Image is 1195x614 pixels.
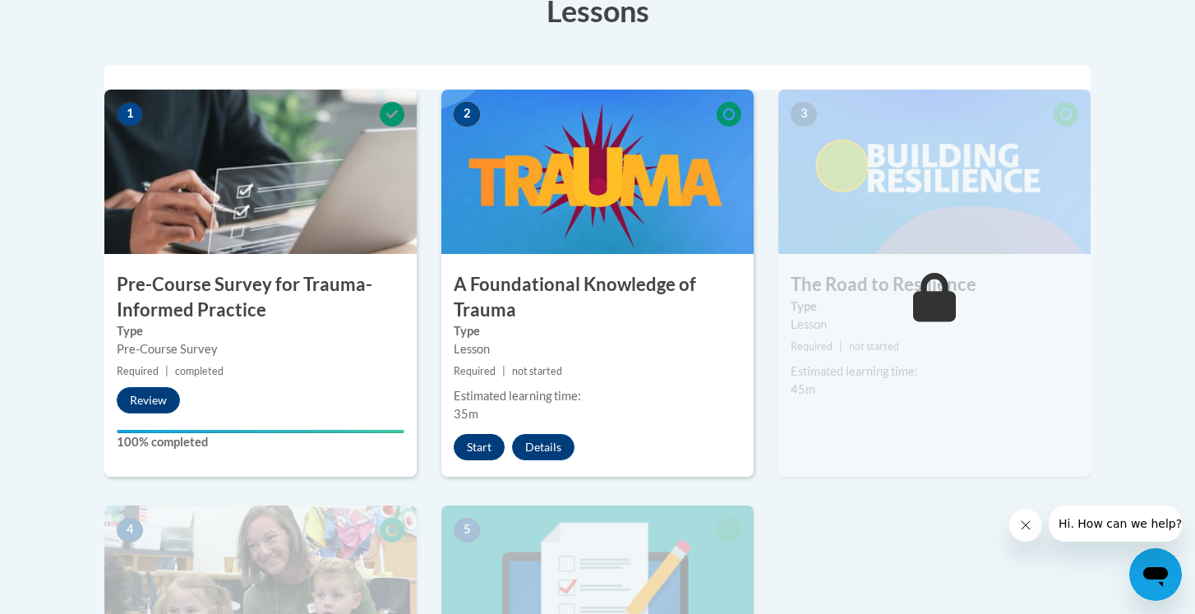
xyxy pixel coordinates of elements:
button: Review [117,387,180,413]
div: Pre-Course Survey [117,340,404,358]
span: 5 [454,518,480,542]
span: Required [454,365,496,377]
span: 45m [791,382,815,396]
label: Type [454,322,741,340]
label: Type [791,298,1078,316]
label: 100% completed [117,433,404,451]
span: 4 [117,518,143,542]
button: Start [454,434,505,460]
div: Your progress [117,430,404,433]
img: Course Image [778,90,1091,254]
h3: The Road to Resilience [778,272,1091,298]
span: 35m [454,407,478,421]
div: Lesson [791,316,1078,334]
div: Estimated learning time: [454,387,741,405]
span: | [839,340,842,353]
span: 1 [117,102,143,127]
iframe: Button to launch messaging window [1129,548,1182,601]
label: Type [117,322,404,340]
span: Required [117,365,159,377]
h3: Pre-Course Survey for Trauma-Informed Practice [104,272,417,323]
span: | [502,365,505,377]
img: Course Image [104,90,417,254]
span: not started [849,340,899,353]
div: Estimated learning time: [791,362,1078,381]
span: Required [791,340,833,353]
h3: A Foundational Knowledge of Trauma [441,272,754,323]
span: 3 [791,102,817,127]
button: Details [512,434,574,460]
img: Course Image [441,90,754,254]
span: completed [175,365,224,377]
span: 2 [454,102,480,127]
div: Lesson [454,340,741,358]
span: not started [512,365,562,377]
iframe: Message from company [1049,506,1182,542]
iframe: Close message [1009,509,1042,542]
span: | [165,365,168,377]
